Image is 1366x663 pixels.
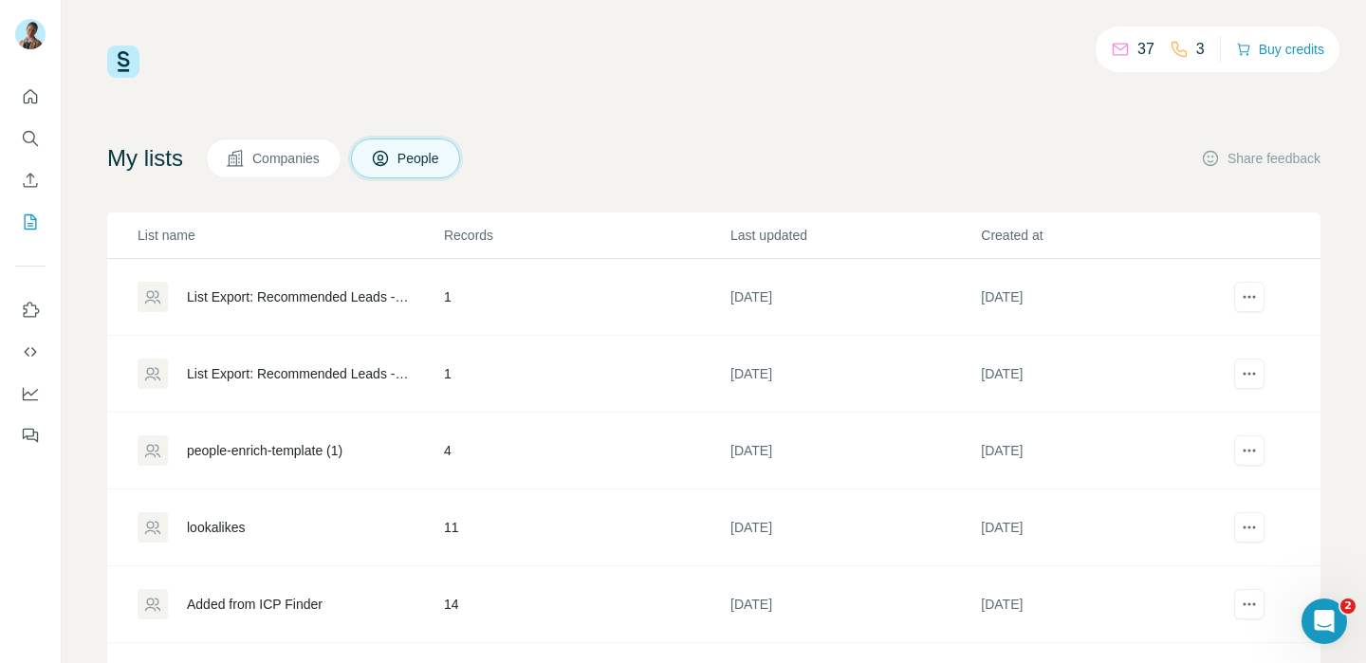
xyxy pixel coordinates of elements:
p: Created at [981,226,1229,245]
img: Avatar [15,19,46,49]
td: 14 [443,566,729,643]
span: Companies [252,149,322,168]
td: 11 [443,489,729,566]
button: Enrich CSV [15,163,46,197]
button: Dashboard [15,377,46,411]
button: Use Surfe API [15,335,46,369]
td: [DATE] [729,259,980,336]
button: Buy credits [1236,36,1324,63]
button: actions [1234,589,1264,619]
div: Added from ICP Finder [187,595,323,614]
div: List Export: Recommended Leads - [DATE] 12:54 [187,287,412,306]
td: 4 [443,413,729,489]
td: [DATE] [980,566,1230,643]
h4: My lists [107,143,183,174]
td: [DATE] [729,336,980,413]
button: actions [1234,512,1264,543]
button: Use Surfe on LinkedIn [15,293,46,327]
div: lookalikes [187,518,245,537]
button: actions [1234,435,1264,466]
iframe: Intercom live chat [1301,599,1347,644]
td: [DATE] [729,566,980,643]
td: [DATE] [980,259,1230,336]
div: List Export: Recommended Leads - [DATE] 12:53 [187,364,412,383]
button: Feedback [15,418,46,452]
td: [DATE] [980,336,1230,413]
button: actions [1234,282,1264,312]
img: Surfe Logo [107,46,139,78]
button: Search [15,121,46,156]
td: [DATE] [980,413,1230,489]
button: Share feedback [1201,149,1320,168]
div: people-enrich-template (1) [187,441,342,460]
span: People [397,149,441,168]
td: [DATE] [729,489,980,566]
button: Quick start [15,80,46,114]
button: My lists [15,205,46,239]
p: Last updated [730,226,979,245]
td: [DATE] [729,413,980,489]
p: List name [138,226,442,245]
button: actions [1234,359,1264,389]
td: [DATE] [980,489,1230,566]
td: 1 [443,336,729,413]
span: 2 [1340,599,1356,614]
p: 37 [1137,38,1154,61]
td: 1 [443,259,729,336]
p: Records [444,226,729,245]
p: 3 [1196,38,1205,61]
